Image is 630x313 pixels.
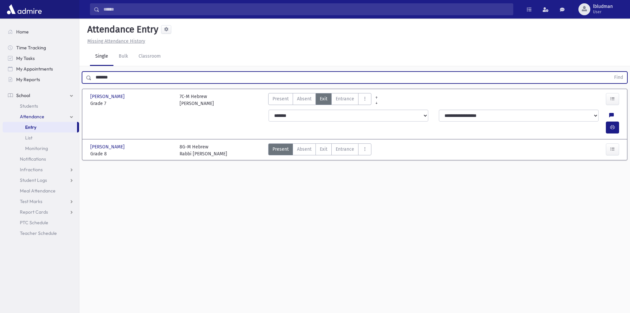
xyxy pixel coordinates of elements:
[133,47,166,66] a: Classroom
[3,164,79,175] a: Infractions
[3,74,79,85] a: My Reports
[87,38,145,44] u: Missing Attendance History
[297,146,312,153] span: Absent
[336,146,354,153] span: Entrance
[16,45,46,51] span: Time Tracking
[3,111,79,122] a: Attendance
[20,156,46,162] span: Notifications
[180,93,214,107] div: 7C-M Hebrew [PERSON_NAME]
[16,29,29,35] span: Home
[20,198,42,204] span: Test Marks
[25,145,48,151] span: Monitoring
[3,207,79,217] a: Report Cards
[268,143,371,157] div: AttTypes
[20,209,48,215] span: Report Cards
[20,114,44,120] span: Attendance
[3,90,79,101] a: School
[3,228,79,238] a: Teacher Schedule
[268,93,371,107] div: AttTypes
[3,53,79,64] a: My Tasks
[3,143,79,154] a: Monitoring
[20,177,47,183] span: Student Logs
[3,217,79,228] a: PTC Schedule
[20,188,56,194] span: Meal Attendance
[90,93,126,100] span: [PERSON_NAME]
[3,101,79,111] a: Students
[593,4,613,9] span: lbludman
[3,175,79,185] a: Student Logs
[100,3,513,15] input: Search
[3,64,79,74] a: My Appointments
[25,135,32,141] span: List
[20,230,57,236] span: Teacher Schedule
[90,100,173,107] span: Grade 7
[593,9,613,15] span: User
[90,150,173,157] span: Grade 8
[20,103,38,109] span: Students
[16,92,30,98] span: School
[320,95,327,102] span: Exit
[16,77,40,82] span: My Reports
[273,95,289,102] span: Present
[320,146,327,153] span: Exit
[5,3,43,16] img: AdmirePro
[3,26,79,37] a: Home
[3,154,79,164] a: Notifications
[16,55,35,61] span: My Tasks
[90,143,126,150] span: [PERSON_NAME]
[297,95,312,102] span: Absent
[3,185,79,196] a: Meal Attendance
[180,143,227,157] div: 8G-M Hebrew Rabbi [PERSON_NAME]
[25,124,36,130] span: Entry
[273,146,289,153] span: Present
[90,47,113,66] a: Single
[20,167,43,173] span: Infractions
[85,38,145,44] a: Missing Attendance History
[16,66,53,72] span: My Appointments
[3,132,79,143] a: List
[610,72,627,83] button: Find
[3,42,79,53] a: Time Tracking
[85,24,158,35] h5: Attendance Entry
[336,95,354,102] span: Entrance
[3,196,79,207] a: Test Marks
[113,47,133,66] a: Bulk
[20,220,48,226] span: PTC Schedule
[3,122,77,132] a: Entry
